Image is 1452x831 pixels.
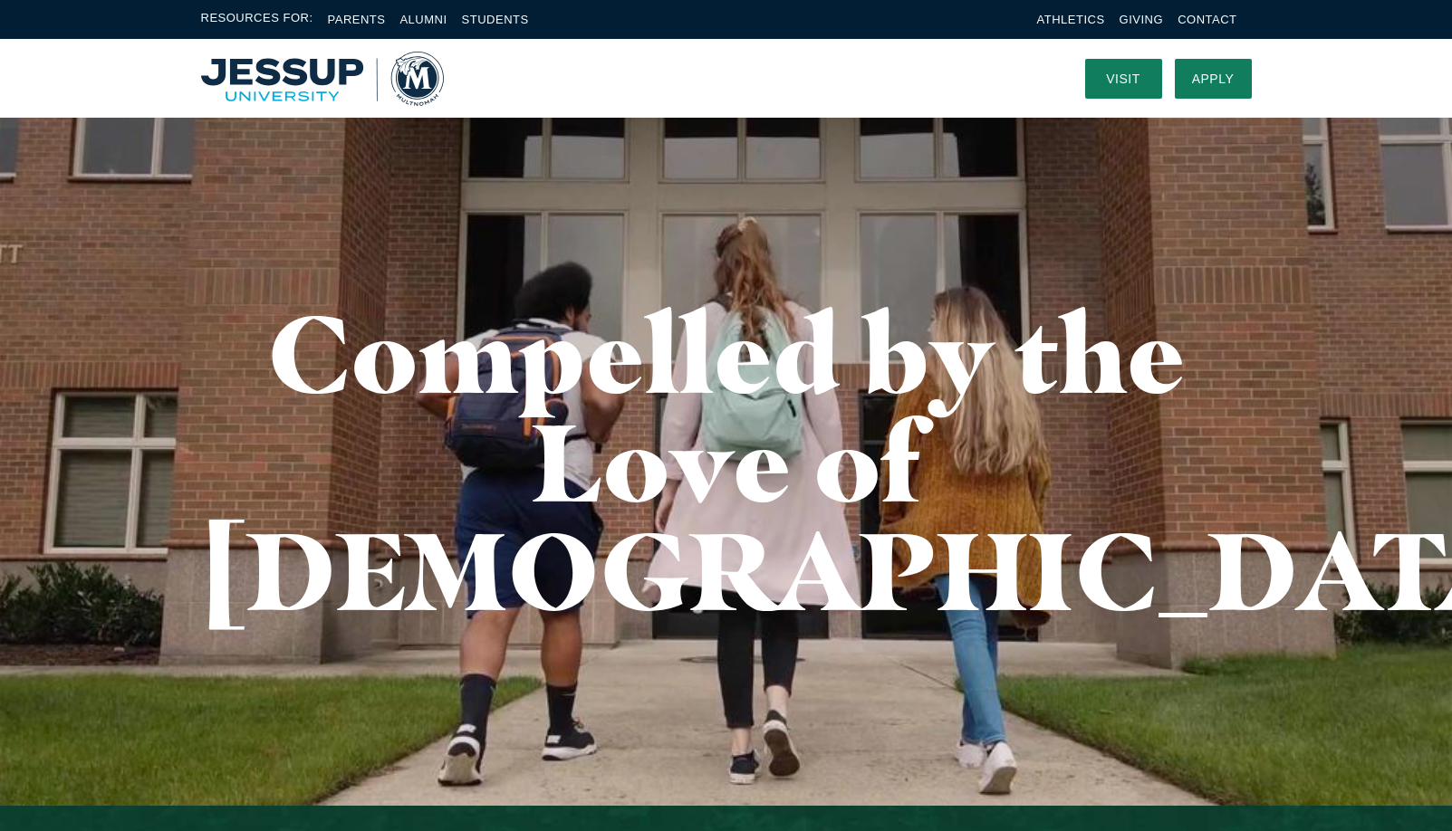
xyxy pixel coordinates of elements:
span: Resources For: [201,9,313,30]
img: Multnomah University Logo [201,52,444,106]
a: Athletics [1037,13,1105,26]
a: Apply [1175,59,1252,99]
a: Parents [328,13,386,26]
a: Students [462,13,529,26]
a: Alumni [399,13,447,26]
a: Giving [1120,13,1164,26]
a: Home [201,52,444,106]
a: Contact [1178,13,1236,26]
a: Visit [1085,59,1162,99]
h1: Compelled by the Love of [DEMOGRAPHIC_DATA] [201,299,1252,625]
